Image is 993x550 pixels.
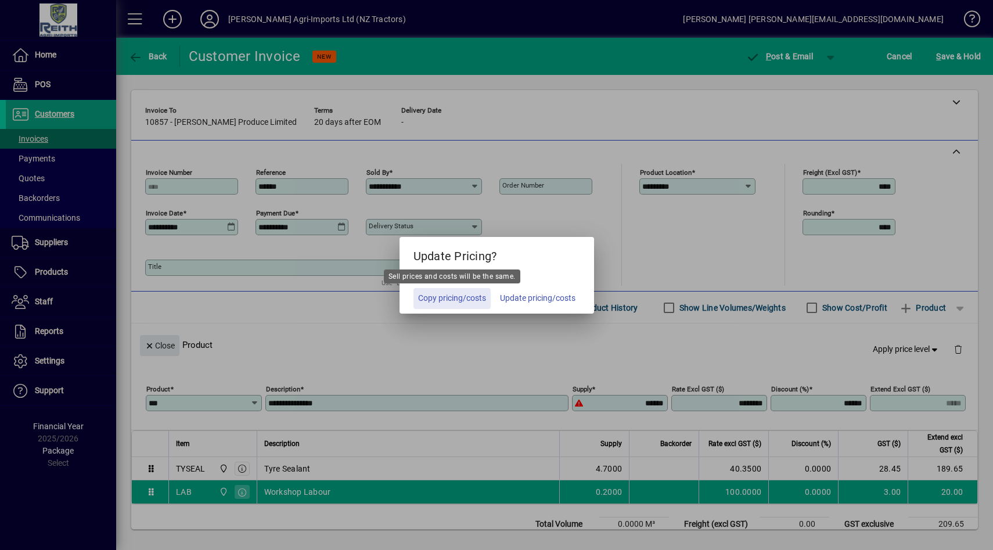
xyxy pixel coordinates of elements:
div: Sell prices and costs will be the same. [384,269,520,283]
button: Copy pricing/costs [413,288,491,309]
h5: Update Pricing? [400,237,594,271]
button: Update pricing/costs [495,288,580,309]
span: Copy pricing/costs [418,292,486,304]
span: Update pricing/costs [500,292,575,304]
